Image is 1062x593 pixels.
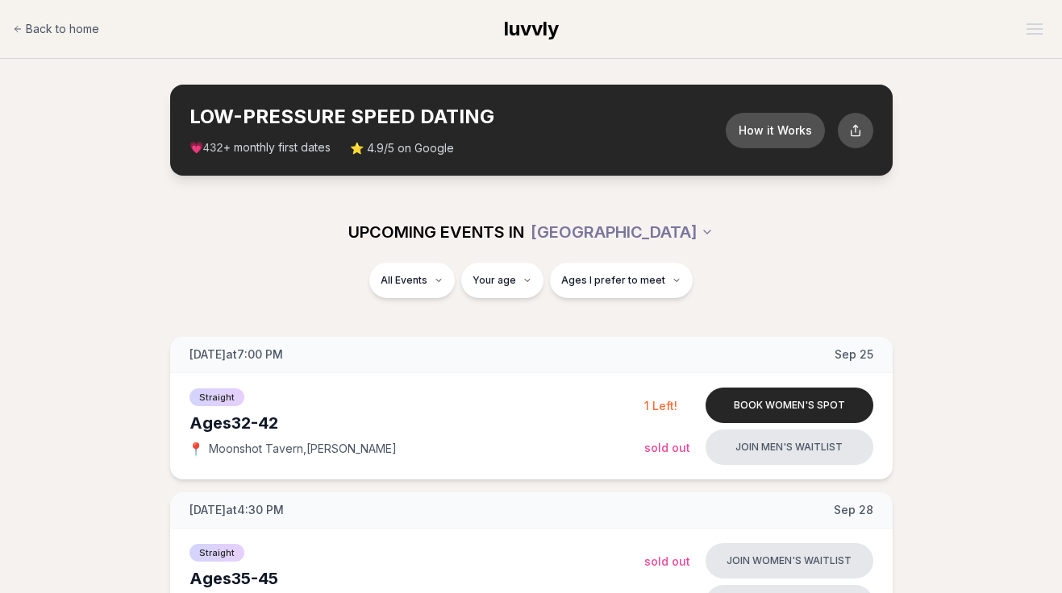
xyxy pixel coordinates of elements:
[209,441,397,457] span: Moonshot Tavern , [PERSON_NAME]
[189,104,726,130] h2: LOW-PRESSURE SPEED DATING
[1020,17,1049,41] button: Open menu
[203,142,223,155] span: 432
[504,17,559,40] span: luvvly
[504,16,559,42] a: luvvly
[189,544,244,562] span: Straight
[706,388,873,423] button: Book women's spot
[644,441,690,454] span: Sold Out
[726,113,825,148] button: How it Works
[189,346,283,363] span: [DATE] at 7:00 PM
[706,429,873,465] button: Join men's waitlist
[531,214,714,250] button: [GEOGRAPHIC_DATA]
[706,543,873,578] button: Join women's waitlist
[348,221,524,243] span: UPCOMING EVENTS IN
[550,263,693,298] button: Ages I prefer to meet
[189,388,244,406] span: Straight
[13,13,99,45] a: Back to home
[461,263,543,298] button: Your age
[644,554,690,568] span: Sold Out
[26,21,99,37] span: Back to home
[350,140,454,156] span: ⭐ 4.9/5 on Google
[189,412,644,434] div: Ages 32-42
[189,502,284,518] span: [DATE] at 4:30 PM
[561,274,665,287] span: Ages I prefer to meet
[189,442,202,455] span: 📍
[644,399,677,413] span: 1 Left!
[189,567,644,590] div: Ages 35-45
[369,263,455,298] button: All Events
[473,274,516,287] span: Your age
[835,346,873,363] span: Sep 25
[189,139,331,156] span: 💗 + monthly first dates
[381,274,427,287] span: All Events
[834,502,873,518] span: Sep 28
